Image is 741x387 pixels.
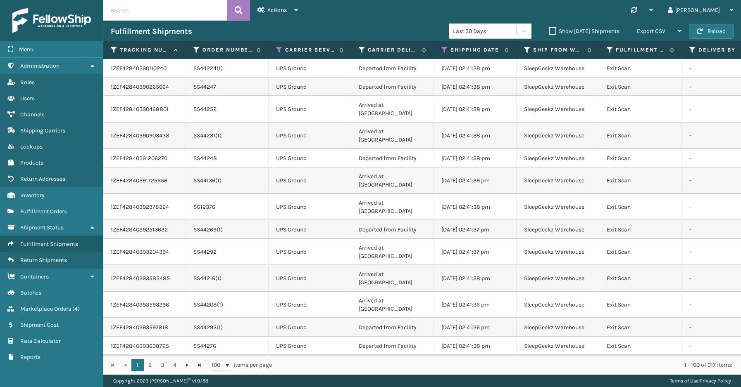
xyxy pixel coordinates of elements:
[434,337,517,355] td: [DATE] 02:41:38 pm
[517,318,599,337] td: SleepGeekz Warehouse
[434,292,517,318] td: [DATE] 02:41:36 pm
[103,265,186,292] td: 1ZEF42840393583485
[517,265,599,292] td: SleepGeekz Warehouse
[670,375,731,387] div: |
[599,337,682,355] td: Exit Scan
[103,78,186,96] td: 1ZEF42840390265664
[20,208,67,215] span: Fulfillment Orders
[689,24,734,39] button: Reload
[19,46,33,53] span: Menu
[517,123,599,149] td: SleepGeekz Warehouse
[269,194,351,220] td: UPS Ground
[20,159,43,166] span: Products
[700,378,731,384] a: Privacy Policy
[20,62,60,69] span: Administration
[351,220,434,239] td: Departed from Facility
[212,359,272,371] span: items per page
[517,96,599,123] td: SleepGeekz Warehouse
[269,239,351,265] td: UPS Ground
[20,192,45,199] span: Inventory
[20,175,65,182] span: Return Addresses
[434,96,517,123] td: [DATE] 02:41:38 pm
[670,378,698,384] a: Terms of Use
[599,168,682,194] td: Exit Scan
[269,123,351,149] td: UPS Ground
[193,359,206,371] a: Go to the last page
[103,59,186,78] td: 1ZEF42840390110240
[20,111,45,118] span: Channels
[599,318,682,337] td: Exit Scan
[193,106,217,113] a: SS44252
[269,337,351,355] td: UPS Ground
[351,239,434,265] td: Arrived at [GEOGRAPHIC_DATA]
[103,123,186,149] td: 1ZEF42840390903438
[517,194,599,220] td: SleepGeekz Warehouse
[285,46,335,54] label: Carrier Service
[517,292,599,318] td: SleepGeekz Warehouse
[193,342,216,349] a: SS44276
[599,149,682,168] td: Exit Scan
[434,123,517,149] td: [DATE] 02:41:38 pm
[368,46,418,54] label: Carrier Delivery Status
[103,239,186,265] td: 1ZEF42840393204394
[169,359,181,371] a: 4
[120,46,170,54] label: Tracking Number
[351,292,434,318] td: Arrived at [GEOGRAPHIC_DATA]
[599,59,682,78] td: Exit Scan
[193,203,215,210] a: SG12376
[434,318,517,337] td: [DATE] 02:41:36 pm
[351,149,434,168] td: Departed from Facility
[103,168,186,194] td: 1ZEF42840391725656
[103,194,186,220] td: 1ZEF42840392378324
[269,318,351,337] td: UPS Ground
[193,65,223,72] a: SS44224(1)
[453,27,517,35] div: Last 30 Days
[20,224,64,231] span: Shipment Status
[193,155,217,162] a: SS44248
[269,220,351,239] td: UPS Ground
[269,292,351,318] td: UPS Ground
[434,149,517,168] td: [DATE] 02:41:38 pm
[20,354,41,361] span: Reports
[637,28,665,35] span: Export CSV
[20,289,41,296] span: Batches
[434,265,517,292] td: [DATE] 02:41:38 pm
[269,78,351,96] td: UPS Ground
[434,59,517,78] td: [DATE] 02:41:38 pm
[181,359,193,371] a: Go to the next page
[193,132,222,139] a: SS44231(1)
[196,362,203,368] span: Go to the last page
[351,337,434,355] td: Departed from Facility
[434,220,517,239] td: [DATE] 02:41:37 pm
[113,375,208,387] p: Copyright 2023 [PERSON_NAME]™ v 1.0.188
[20,321,59,328] span: Shipment Cost
[20,127,65,134] span: Shipping Carriers
[20,305,71,312] span: Marketplace Orders
[212,361,224,369] span: 100
[131,359,144,371] a: 1
[351,96,434,123] td: Arrived at [GEOGRAPHIC_DATA]
[269,96,351,123] td: UPS Ground
[269,265,351,292] td: UPS Ground
[103,220,186,239] td: 1ZEF42840392513632
[450,46,500,54] label: Shipping Date
[193,301,223,308] a: SS44208(1)
[599,220,682,239] td: Exit Scan
[434,78,517,96] td: [DATE] 02:41:38 pm
[351,59,434,78] td: Departed from Facility
[351,123,434,149] td: Arrived at [GEOGRAPHIC_DATA]
[269,168,351,194] td: UPS Ground
[193,83,216,90] a: SS44247
[72,305,80,312] span: ( 4 )
[434,194,517,220] td: [DATE] 02:41:38 pm
[20,273,49,280] span: Containers
[517,220,599,239] td: SleepGeekz Warehouse
[20,257,67,264] span: Return Shipments
[103,337,186,355] td: 1ZEF42840393638765
[184,362,191,368] span: Go to the next page
[599,239,682,265] td: Exit Scan
[517,59,599,78] td: SleepGeekz Warehouse
[269,149,351,168] td: UPS Ground
[20,79,35,86] span: Roles
[156,359,169,371] a: 3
